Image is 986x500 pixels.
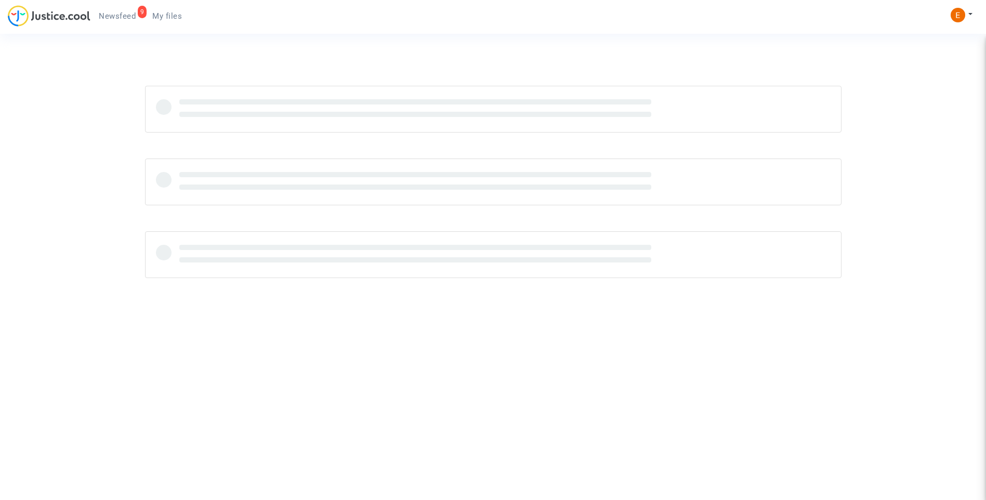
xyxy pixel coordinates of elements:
span: My files [152,11,182,21]
div: 9 [138,6,147,18]
a: My files [144,8,190,24]
a: 9Newsfeed [90,8,144,24]
img: jc-logo.svg [8,5,90,27]
span: Newsfeed [99,11,136,21]
img: ACg8ocIeiFvHKe4dA5oeRFd_CiCnuxWUEc1A2wYhRJE3TTWt=s96-c [951,8,965,22]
